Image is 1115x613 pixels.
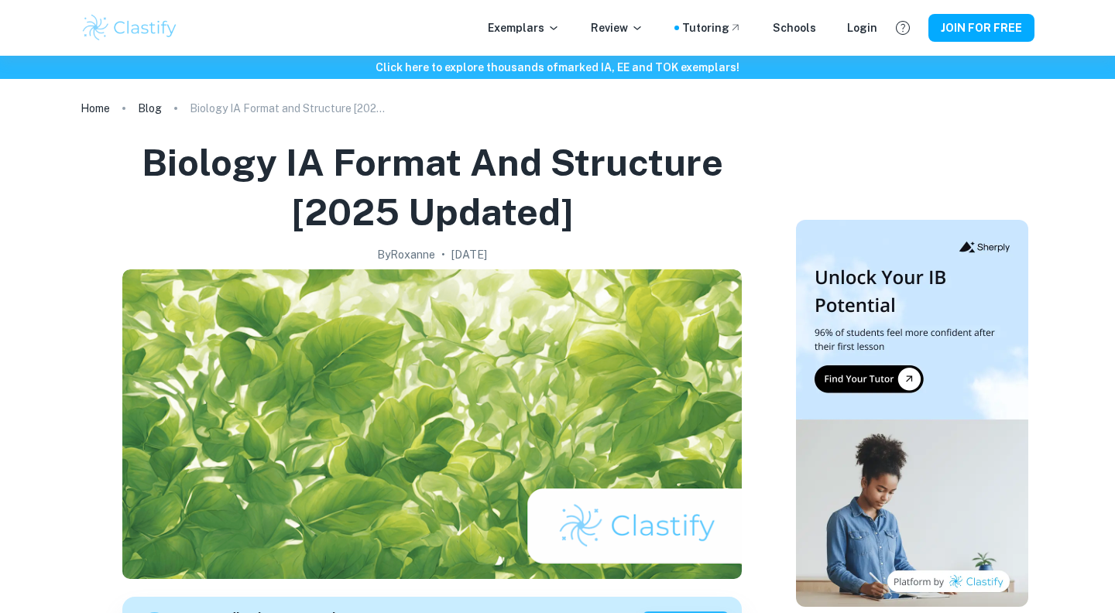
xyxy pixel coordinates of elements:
[122,269,742,579] img: Biology IA Format and Structure [2025 updated] cover image
[488,19,560,36] p: Exemplars
[190,100,391,117] p: Biology IA Format and Structure [2025 updated]
[441,246,445,263] p: •
[377,246,435,263] h2: By Roxanne
[81,98,110,119] a: Home
[591,19,643,36] p: Review
[890,15,916,41] button: Help and Feedback
[81,12,179,43] img: Clastify logo
[3,59,1112,76] h6: Click here to explore thousands of marked IA, EE and TOK exemplars !
[87,138,777,237] h1: Biology IA Format and Structure [2025 updated]
[451,246,487,263] h2: [DATE]
[682,19,742,36] a: Tutoring
[928,14,1034,42] button: JOIN FOR FREE
[773,19,816,36] a: Schools
[138,98,162,119] a: Blog
[796,220,1028,607] img: Thumbnail
[847,19,877,36] a: Login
